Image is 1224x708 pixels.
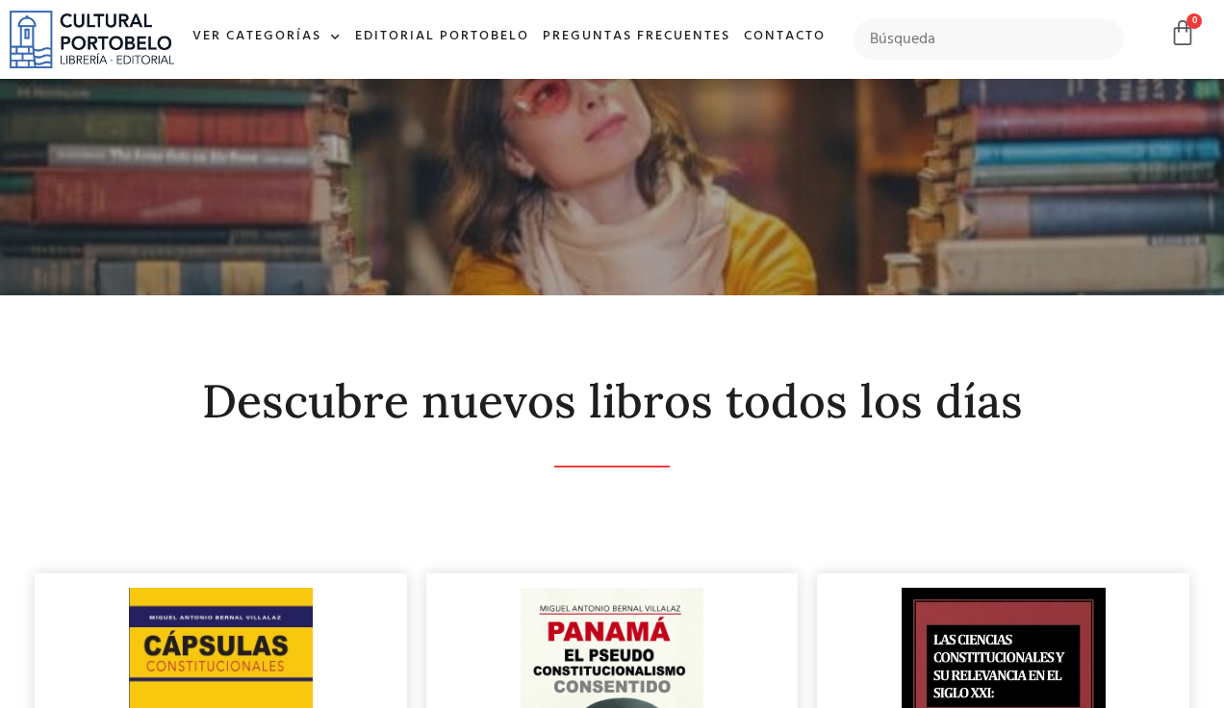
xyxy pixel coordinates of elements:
[737,16,832,58] a: Contacto
[35,376,1189,427] h2: Descubre nuevos libros todos los días
[1186,13,1202,29] span: 0
[854,19,1124,60] input: Búsqueda
[348,16,536,58] a: Editorial Portobelo
[536,16,737,58] a: Preguntas frecuentes
[186,16,348,58] a: Ver Categorías
[1169,19,1196,47] a: 0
